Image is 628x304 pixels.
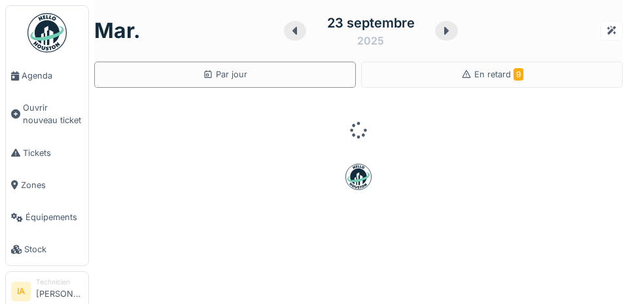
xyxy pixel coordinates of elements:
[21,179,83,191] span: Zones
[203,68,247,81] div: Par jour
[23,102,83,126] span: Ouvrir nouveau ticket
[6,137,88,169] a: Tickets
[6,201,88,233] a: Équipements
[94,18,141,43] h1: mar.
[27,13,67,52] img: Badge_color-CXgf-gQk.svg
[6,233,88,265] a: Stock
[23,147,83,159] span: Tickets
[6,169,88,201] a: Zones
[514,68,523,81] span: 9
[6,92,88,136] a: Ouvrir nouveau ticket
[36,277,83,287] div: Technicien
[11,282,31,301] li: IA
[6,60,88,92] a: Agenda
[24,243,83,256] span: Stock
[357,33,384,48] div: 2025
[22,69,83,82] span: Agenda
[474,69,523,79] span: En retard
[26,211,83,223] span: Équipements
[345,164,372,190] img: badge-BVDL4wpA.svg
[327,13,415,33] div: 23 septembre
